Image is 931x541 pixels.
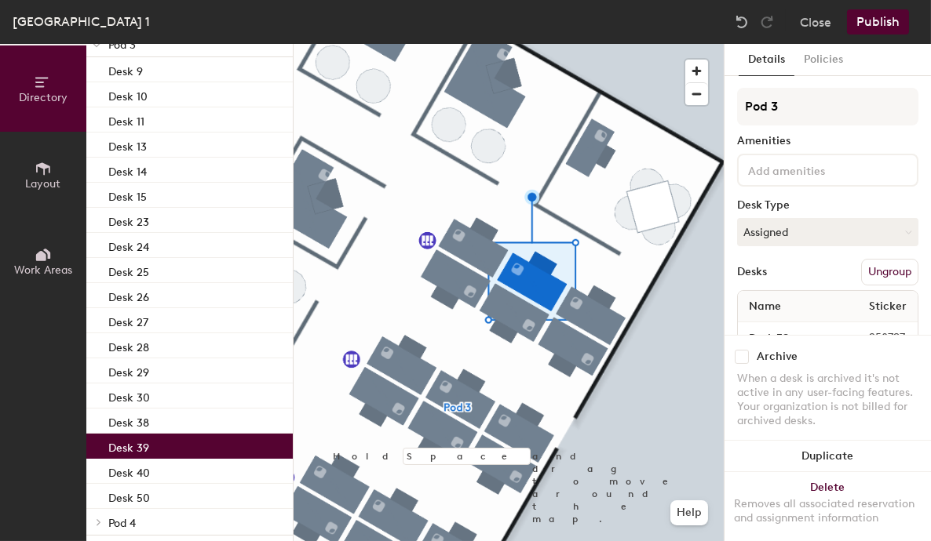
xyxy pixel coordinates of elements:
[108,412,149,430] p: Desk 38
[14,263,72,277] span: Work Areas
[725,472,931,541] button: DeleteRemoves all associated reservation and assignment information
[108,161,147,179] p: Desk 14
[831,329,915,347] span: 258797
[108,336,149,354] p: Desk 28
[741,292,789,321] span: Name
[108,437,149,455] p: Desk 39
[108,311,148,329] p: Desk 27
[26,177,61,191] span: Layout
[108,462,150,480] p: Desk 40
[725,441,931,472] button: Duplicate
[734,14,750,30] img: Undo
[108,361,149,379] p: Desk 29
[861,292,915,321] span: Sticker
[745,160,886,179] input: Add amenities
[737,135,918,147] div: Amenities
[108,487,150,505] p: Desk 50
[737,218,918,246] button: Assigned
[108,60,143,78] p: Desk 9
[13,12,150,31] div: [GEOGRAPHIC_DATA] 1
[737,199,918,212] div: Desk Type
[800,9,831,34] button: Close
[741,327,831,349] input: Unnamed desk
[108,387,150,405] p: Desk 30
[108,211,149,229] p: Desk 23
[794,44,853,76] button: Policies
[108,38,136,52] span: Pod 3
[737,372,918,428] div: When a desk is archived it's not active in any user-facing features. Your organization is not bil...
[108,286,149,304] p: Desk 26
[108,261,149,279] p: Desk 25
[737,266,767,278] div: Desks
[108,85,148,103] p: Desk 10
[734,497,922,525] div: Removes all associated reservation and assignment information
[108,236,149,254] p: Desk 24
[108,186,147,204] p: Desk 15
[739,44,794,76] button: Details
[108,136,147,154] p: Desk 13
[759,14,775,30] img: Redo
[861,259,918,285] button: Ungroup
[847,9,909,34] button: Publish
[19,91,68,104] span: Directory
[670,500,708,525] button: Help
[108,111,144,129] p: Desk 11
[108,517,136,530] span: Pod 4
[757,350,798,363] div: Archive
